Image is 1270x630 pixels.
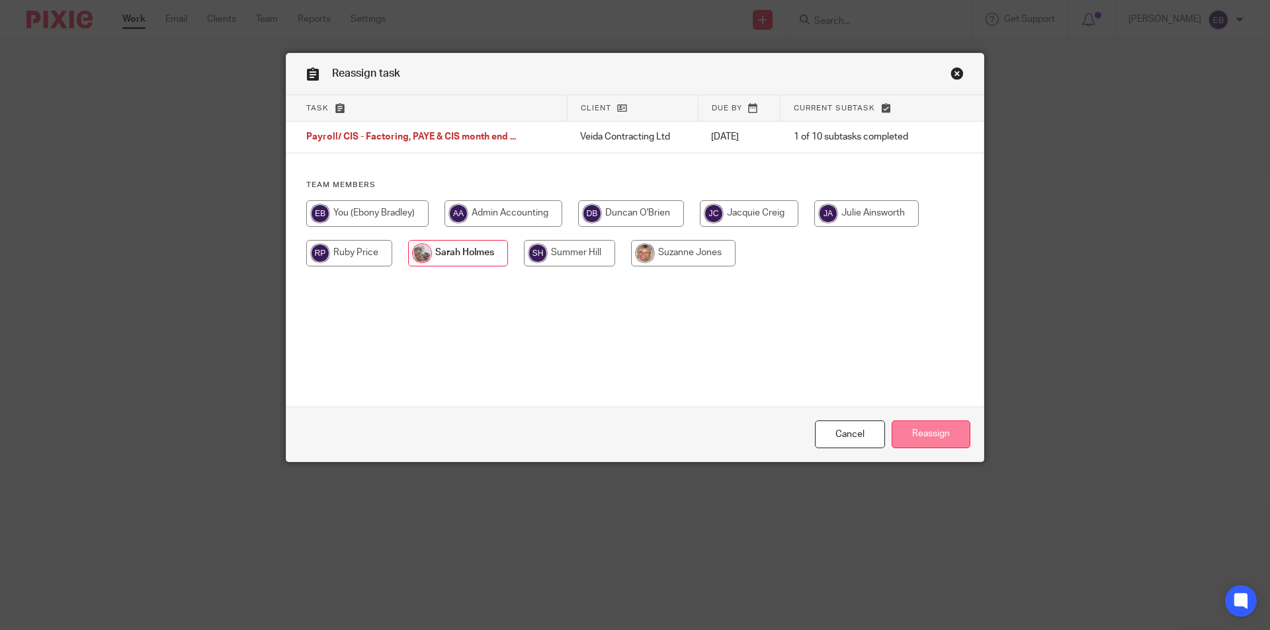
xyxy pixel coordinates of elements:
[781,122,939,153] td: 1 of 10 subtasks completed
[332,68,400,79] span: Reassign task
[581,104,611,112] span: Client
[815,420,885,449] a: Close this dialog window
[306,133,516,142] span: Payroll/ CIS - Factoring, PAYE & CIS month end ...
[580,130,685,143] p: Veida Contracting Ltd
[892,420,970,449] input: Reassign
[306,104,329,112] span: Task
[951,67,964,85] a: Close this dialog window
[712,104,742,112] span: Due by
[794,104,875,112] span: Current subtask
[306,180,964,190] h4: Team members
[711,130,767,143] p: [DATE]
